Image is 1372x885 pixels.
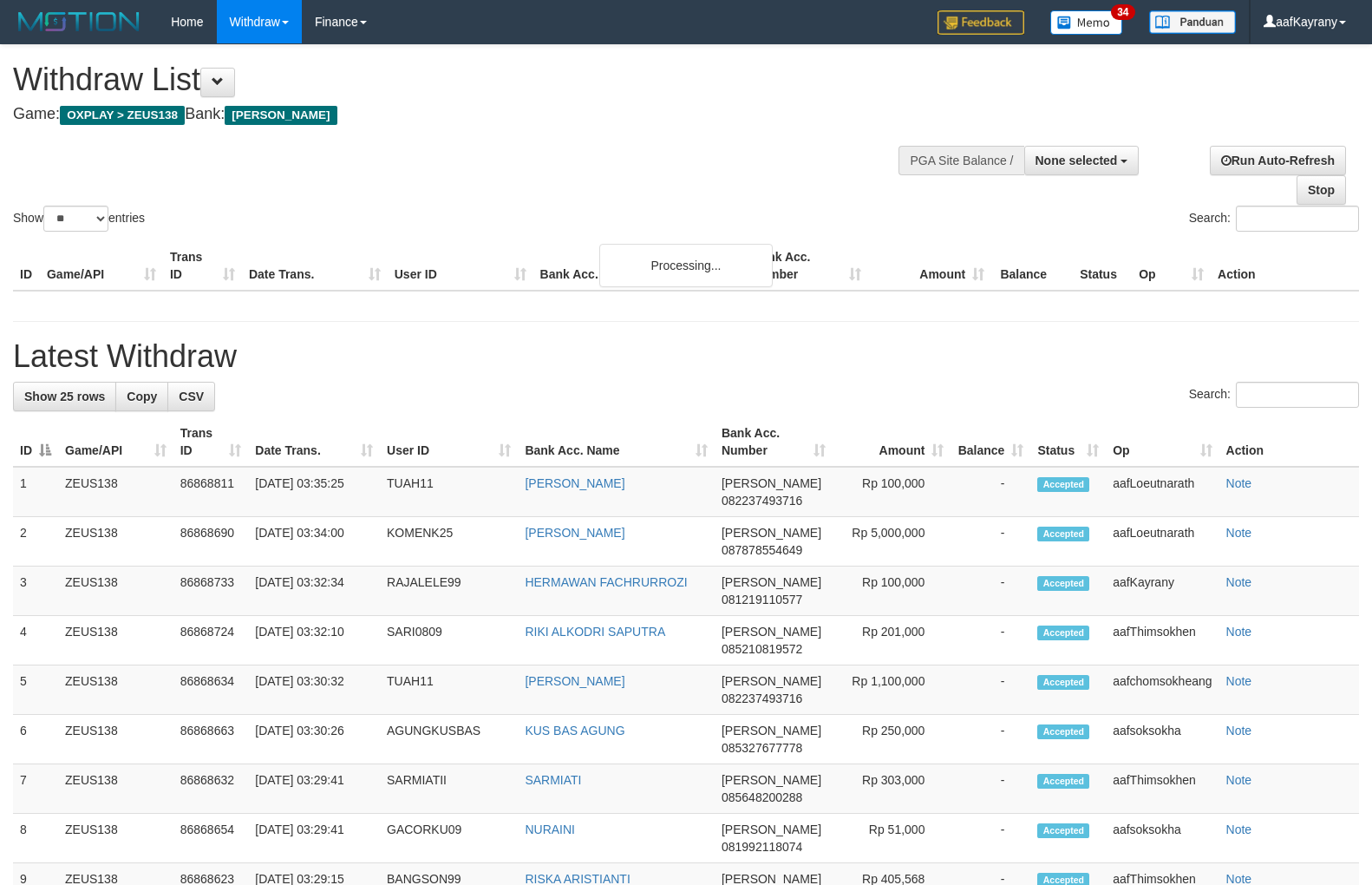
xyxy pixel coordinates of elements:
[163,241,242,291] th: Trans ID
[951,517,1030,567] td: -
[13,417,58,467] th: ID: activate to sort column descending
[58,517,173,567] td: ZEUS138
[173,764,249,814] td: 86868632
[380,715,518,764] td: AGUNGKUSBAS
[1030,417,1106,467] th: Status: activate to sort column ascending
[1226,526,1252,540] a: Note
[1037,576,1089,591] span: Accepted
[173,417,249,467] th: Trans ID: activate to sort column ascending
[380,814,518,863] td: GACORKU09
[13,62,898,97] h1: Withdraw List
[1219,417,1359,467] th: Action
[1297,175,1346,205] a: Stop
[951,764,1030,814] td: -
[13,715,58,764] td: 6
[525,476,624,490] a: [PERSON_NAME]
[722,692,802,705] span: Copy 082237493716 to clipboard
[1226,674,1252,688] a: Note
[833,467,951,517] td: Rp 100,000
[13,567,58,616] td: 3
[951,467,1030,517] td: -
[1024,146,1140,175] button: None selected
[525,823,575,836] a: NURAINI
[1106,417,1218,467] th: Op: activate to sort column ascending
[1106,616,1218,665] td: aafThimsokhen
[179,390,204,403] span: CSV
[833,616,951,665] td: Rp 201,000
[58,567,173,616] td: ZEUS138
[833,764,951,814] td: Rp 303,000
[1037,823,1089,838] span: Accepted
[1037,675,1089,690] span: Accepted
[1210,146,1346,175] a: Run Auto-Refresh
[722,674,821,688] span: [PERSON_NAME]
[1037,724,1089,739] span: Accepted
[13,467,58,517] td: 1
[722,476,821,490] span: [PERSON_NAME]
[1106,467,1218,517] td: aafLoeutnarath
[745,241,868,291] th: Bank Acc. Number
[722,625,821,639] span: [PERSON_NAME]
[1037,527,1089,541] span: Accepted
[722,494,802,508] span: Copy 082237493716 to clipboard
[13,517,58,567] td: 2
[380,417,518,467] th: User ID: activate to sort column ascending
[722,543,802,557] span: Copy 087878554649 to clipboard
[58,715,173,764] td: ZEUS138
[248,567,380,616] td: [DATE] 03:32:34
[115,382,168,411] a: Copy
[1226,625,1252,639] a: Note
[1226,476,1252,490] a: Note
[722,790,802,804] span: Copy 085648200288 to clipboard
[58,417,173,467] th: Game/API: activate to sort column ascending
[722,526,821,540] span: [PERSON_NAME]
[525,526,624,540] a: [PERSON_NAME]
[173,715,249,764] td: 86868663
[1189,382,1359,408] label: Search:
[248,814,380,863] td: [DATE] 03:29:41
[1106,567,1218,616] td: aafKayrany
[248,417,380,467] th: Date Trans.: activate to sort column ascending
[1226,575,1252,589] a: Note
[525,674,624,688] a: [PERSON_NAME]
[13,382,116,411] a: Show 25 rows
[833,814,951,863] td: Rp 51,000
[1106,764,1218,814] td: aafThimsokhen
[380,567,518,616] td: RAJALELE99
[1106,665,1218,715] td: aafchomsokheang
[380,764,518,814] td: SARMIATII
[225,106,336,125] span: [PERSON_NAME]
[722,741,802,755] span: Copy 085327677778 to clipboard
[715,417,833,467] th: Bank Acc. Number: activate to sort column ascending
[1236,206,1359,232] input: Search:
[127,390,157,403] span: Copy
[248,665,380,715] td: [DATE] 03:30:32
[58,814,173,863] td: ZEUS138
[58,764,173,814] td: ZEUS138
[1050,10,1123,35] img: Button%20Memo.svg
[24,390,105,403] span: Show 25 rows
[991,241,1073,291] th: Balance
[173,665,249,715] td: 86868634
[1226,823,1252,836] a: Note
[1211,241,1359,291] th: Action
[13,616,58,665] td: 4
[58,665,173,715] td: ZEUS138
[173,467,249,517] td: 86868811
[242,241,388,291] th: Date Trans.
[173,517,249,567] td: 86868690
[380,665,518,715] td: TUAH11
[13,665,58,715] td: 5
[951,616,1030,665] td: -
[13,241,40,291] th: ID
[1037,626,1089,640] span: Accepted
[13,106,898,123] h4: Game: Bank:
[388,241,533,291] th: User ID
[722,642,802,656] span: Copy 085210819572 to clipboard
[1106,715,1218,764] td: aafsoksokha
[898,146,1023,175] div: PGA Site Balance /
[833,715,951,764] td: Rp 250,000
[951,814,1030,863] td: -
[833,517,951,567] td: Rp 5,000,000
[951,567,1030,616] td: -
